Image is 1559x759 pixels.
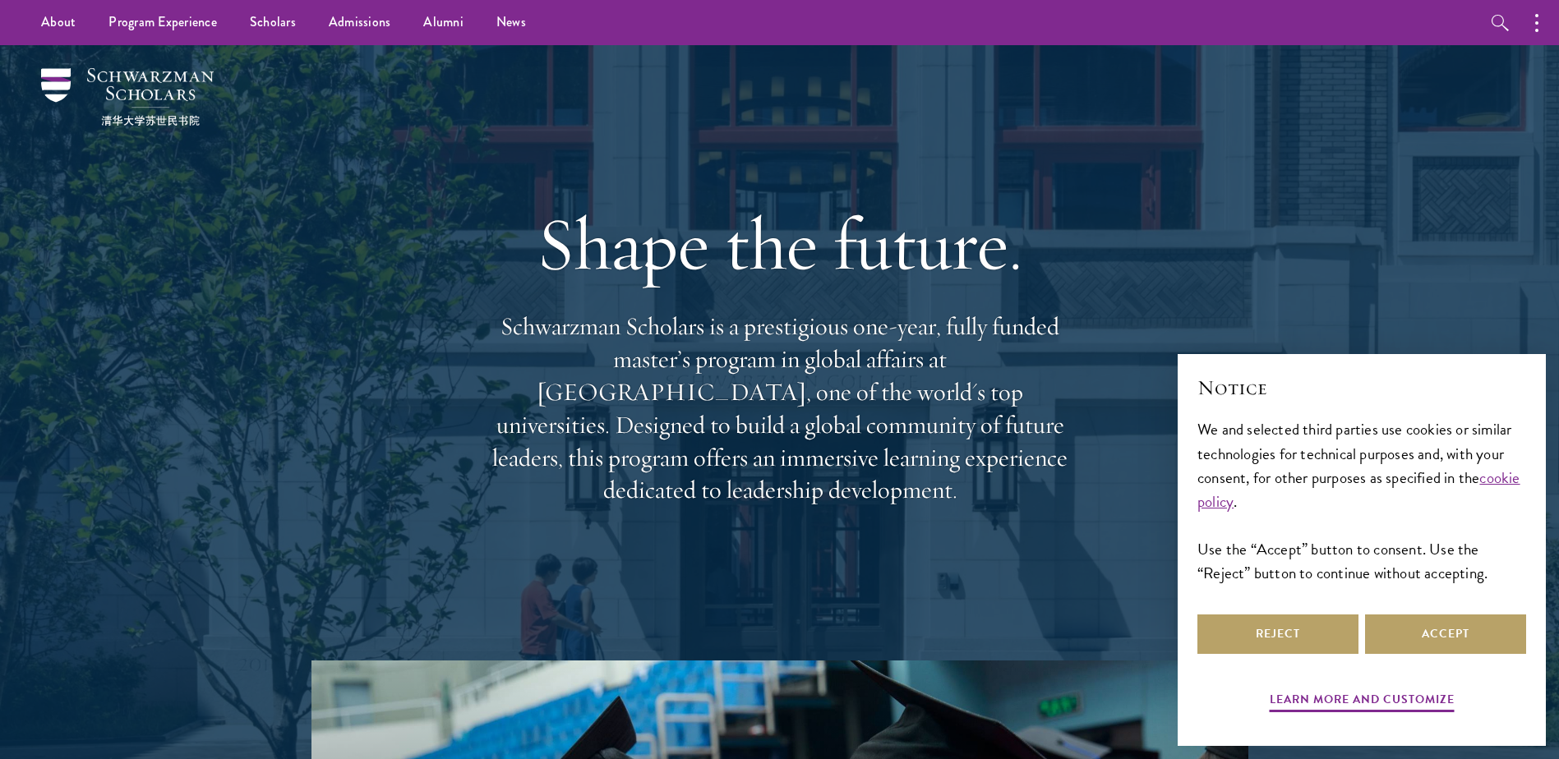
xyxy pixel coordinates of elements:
[1197,466,1520,513] a: cookie policy
[484,310,1076,507] p: Schwarzman Scholars is a prestigious one-year, fully funded master’s program in global affairs at...
[484,198,1076,290] h1: Shape the future.
[1365,614,1526,654] button: Accept
[1197,614,1358,654] button: Reject
[1270,689,1455,715] button: Learn more and customize
[1197,417,1526,584] div: We and selected third parties use cookies or similar technologies for technical purposes and, wit...
[1197,374,1526,402] h2: Notice
[41,68,214,126] img: Schwarzman Scholars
